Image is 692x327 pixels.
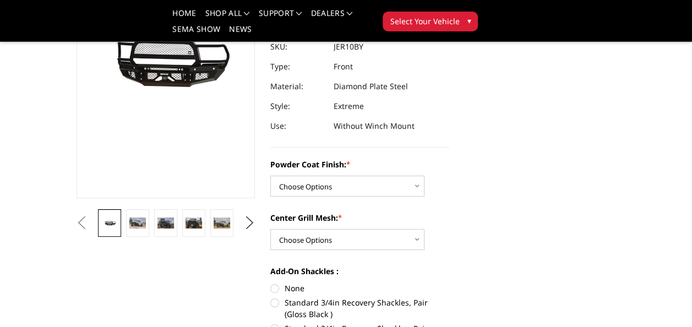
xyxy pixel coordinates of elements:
[270,265,449,277] label: Add-On Shackles :
[270,116,325,136] dt: Use:
[334,96,364,116] dd: Extreme
[383,12,478,31] button: Select Your Vehicle
[186,217,201,228] img: 2010-2018 Ram 2500-3500 - FT Series - Extreme Front Bumper
[334,57,353,77] dd: Front
[205,9,250,25] a: shop all
[334,116,415,136] dd: Without Winch Mount
[270,282,449,294] label: None
[270,37,325,57] dt: SKU:
[270,297,449,320] label: Standard 3/4in Recovery Shackles, Pair (Gloss Black )
[467,15,471,26] span: ▾
[172,25,220,41] a: SEMA Show
[259,9,302,25] a: Support
[334,37,363,57] dd: JER10BY
[390,15,459,27] span: Select Your Vehicle
[270,96,325,116] dt: Style:
[229,25,252,41] a: News
[270,57,325,77] dt: Type:
[270,77,325,96] dt: Material:
[241,215,258,231] button: Next
[157,217,173,228] img: 2010-2018 Ram 2500-3500 - FT Series - Extreme Front Bumper
[214,217,230,228] img: 2010-2018 Ram 2500-3500 - FT Series - Extreme Front Bumper
[311,9,353,25] a: Dealers
[270,159,449,170] label: Powder Coat Finish:
[172,9,196,25] a: Home
[270,212,449,224] label: Center Grill Mesh:
[129,217,145,228] img: 2010-2018 Ram 2500-3500 - FT Series - Extreme Front Bumper
[74,215,90,231] button: Previous
[334,77,408,96] dd: Diamond Plate Steel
